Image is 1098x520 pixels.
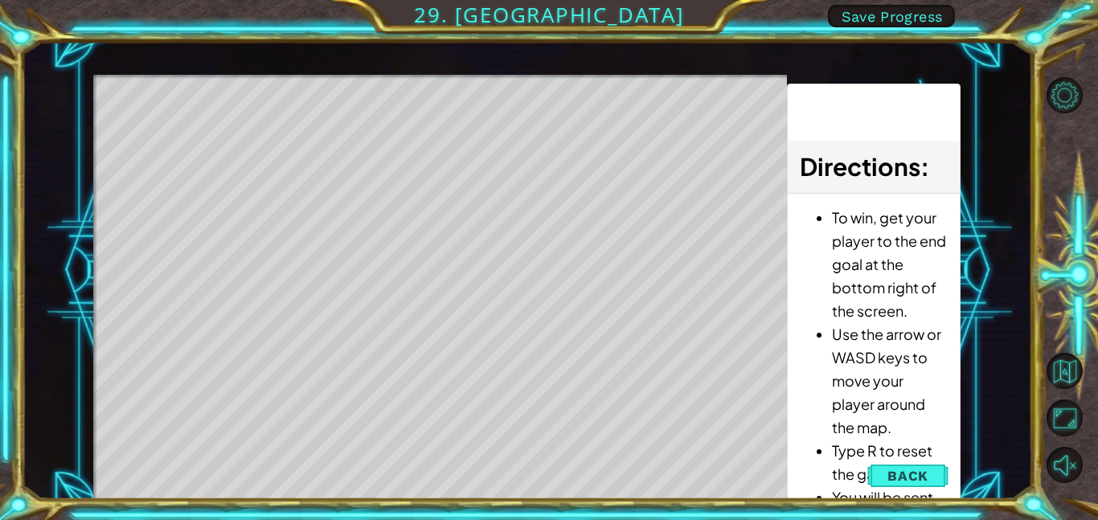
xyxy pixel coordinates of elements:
[832,206,948,322] li: To win, get your player to the end goal at the bottom right of the screen.
[1047,447,1083,483] button: Unmute
[1049,348,1098,395] a: Back to Map
[867,460,948,492] button: Back
[828,5,955,27] button: Save Progress
[800,151,920,182] span: Directions
[832,439,948,485] li: Type R to reset the game.
[1047,399,1083,436] button: Maximize Browser
[832,322,948,439] li: Use the arrow or WASD keys to move your player around the map.
[842,8,943,25] span: Save Progress
[887,468,928,484] span: Back
[1047,77,1083,113] button: Level Options
[800,149,948,185] h3: :
[1047,353,1083,389] button: Back to Map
